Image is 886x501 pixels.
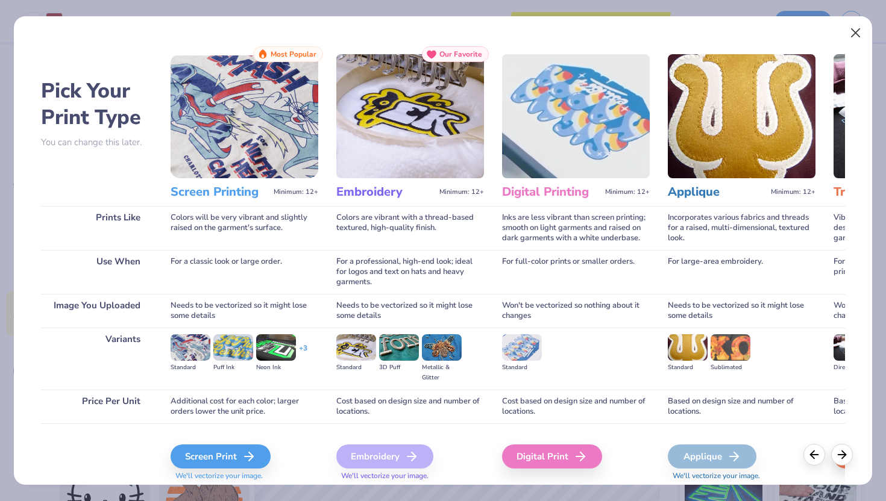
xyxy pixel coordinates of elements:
img: Direct-to-film [834,334,873,361]
img: Puff Ink [213,334,253,361]
div: Digital Print [502,444,602,468]
div: Standard [336,363,376,373]
div: Use When [41,250,152,294]
span: Minimum: 12+ [274,188,318,196]
div: Cost based on design size and number of locations. [336,390,484,423]
div: Image You Uploaded [41,294,152,328]
p: You can change this later. [41,137,152,148]
img: Standard [336,334,376,361]
img: Sublimated [711,334,750,361]
span: Our Favorite [439,50,482,58]
span: Minimum: 12+ [439,188,484,196]
div: Needs to be vectorized so it might lose some details [668,294,815,328]
div: Needs to be vectorized so it might lose some details [171,294,318,328]
h3: Applique [668,184,766,200]
div: Standard [502,363,542,373]
div: Incorporates various fabrics and threads for a raised, multi-dimensional, textured look. [668,206,815,250]
h3: Embroidery [336,184,435,200]
span: Minimum: 12+ [605,188,650,196]
div: Based on design size and number of locations. [668,390,815,423]
button: Close [844,22,867,45]
span: We'll vectorize your image. [668,471,815,481]
span: Minimum: 12+ [771,188,815,196]
div: Neon Ink [256,363,296,373]
div: For large-area embroidery. [668,250,815,294]
span: We'll vectorize your image. [336,471,484,481]
span: Most Popular [271,50,316,58]
div: Direct-to-film [834,363,873,373]
div: For a classic look or large order. [171,250,318,294]
div: Colors are vibrant with a thread-based textured, high-quality finish. [336,206,484,250]
div: 3D Puff [379,363,419,373]
div: Prints Like [41,206,152,250]
div: Puff Ink [213,363,253,373]
div: Embroidery [336,444,433,468]
img: Metallic & Glitter [422,334,462,361]
div: Inks are less vibrant than screen printing; smooth on light garments and raised on dark garments ... [502,206,650,250]
div: Needs to be vectorized so it might lose some details [336,294,484,328]
div: Standard [668,363,708,373]
img: Standard [502,334,542,361]
img: Neon Ink [256,334,296,361]
img: Standard [171,334,210,361]
div: For a professional, high-end look; ideal for logos and text on hats and heavy garments. [336,250,484,294]
div: Colors will be very vibrant and slightly raised on the garment's surface. [171,206,318,250]
div: Additional cost for each color; larger orders lower the unit price. [171,390,318,423]
img: Digital Printing [502,54,650,178]
div: Cost based on design size and number of locations. [502,390,650,423]
span: We'll vectorize your image. [171,471,318,481]
img: 3D Puff [379,334,419,361]
div: Won't be vectorized so nothing about it changes [502,294,650,328]
div: Applique [668,444,756,468]
div: Sublimated [711,363,750,373]
div: Standard [171,363,210,373]
div: For full-color prints or smaller orders. [502,250,650,294]
img: Embroidery [336,54,484,178]
div: Metallic & Glitter [422,363,462,383]
h2: Pick Your Print Type [41,78,152,131]
div: Variants [41,328,152,390]
h3: Digital Printing [502,184,600,200]
div: + 3 [299,343,307,364]
div: Price Per Unit [41,390,152,423]
img: Applique [668,54,815,178]
h3: Screen Printing [171,184,269,200]
div: Screen Print [171,444,271,468]
img: Screen Printing [171,54,318,178]
img: Standard [668,334,708,361]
